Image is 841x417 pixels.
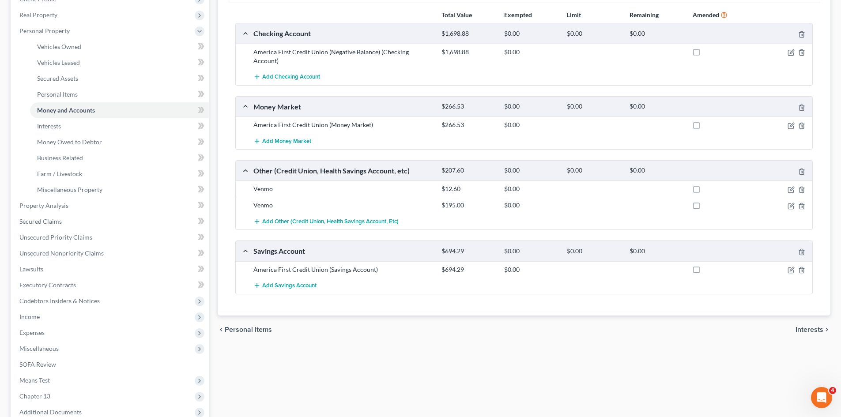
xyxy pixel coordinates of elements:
[500,265,562,274] div: $0.00
[500,184,562,193] div: $0.00
[19,329,45,336] span: Expenses
[249,166,437,175] div: Other (Credit Union, Health Savings Account, etc)
[249,265,437,274] div: America First Credit Union (Savings Account)
[567,11,581,19] strong: Limit
[625,247,688,255] div: $0.00
[30,150,209,166] a: Business Related
[249,184,437,193] div: Venmo
[262,138,311,145] span: Add Money Market
[630,11,659,19] strong: Remaining
[437,30,500,38] div: $1,698.88
[12,261,209,277] a: Lawsuits
[249,29,437,38] div: Checking Account
[37,75,78,82] span: Secured Assets
[437,48,500,56] div: $1,698.88
[262,218,399,225] span: Add Other (Credit Union, Health Savings Account, etc)
[500,166,562,175] div: $0.00
[441,11,472,19] strong: Total Value
[437,265,500,274] div: $694.29
[37,59,80,66] span: Vehicles Leased
[829,387,836,394] span: 4
[625,30,688,38] div: $0.00
[19,27,70,34] span: Personal Property
[19,249,104,257] span: Unsecured Nonpriority Claims
[500,120,562,129] div: $0.00
[37,122,61,130] span: Interests
[37,138,102,146] span: Money Owed to Debtor
[225,326,272,333] span: Personal Items
[30,55,209,71] a: Vehicles Leased
[37,154,83,162] span: Business Related
[625,102,688,111] div: $0.00
[30,102,209,118] a: Money and Accounts
[19,11,57,19] span: Real Property
[249,246,437,255] div: Savings Account
[30,118,209,134] a: Interests
[562,166,625,175] div: $0.00
[19,233,92,241] span: Unsecured Priority Claims
[693,11,719,19] strong: Amended
[249,201,437,210] div: Venmo
[12,245,209,261] a: Unsecured Nonpriority Claims
[562,30,625,38] div: $0.00
[218,326,225,333] i: chevron_left
[30,39,209,55] a: Vehicles Owned
[796,326,830,333] button: Interests chevron_right
[262,282,317,289] span: Add Savings Account
[12,198,209,214] a: Property Analysis
[19,408,82,416] span: Additional Documents
[37,106,95,114] span: Money and Accounts
[249,120,437,129] div: America First Credit Union (Money Market)
[30,71,209,86] a: Secured Assets
[30,86,209,102] a: Personal Items
[19,281,76,289] span: Executory Contracts
[37,90,78,98] span: Personal Items
[12,277,209,293] a: Executory Contracts
[500,201,562,210] div: $0.00
[249,102,437,111] div: Money Market
[437,184,500,193] div: $12.60
[30,182,209,198] a: Miscellaneous Property
[249,48,437,65] div: America First Credit Union (Negative Balance) (Checking Account)
[253,133,311,149] button: Add Money Market
[262,74,320,81] span: Add Checking Account
[437,102,500,111] div: $266.53
[19,313,40,320] span: Income
[562,247,625,255] div: $0.00
[30,134,209,150] a: Money Owed to Debtor
[37,186,102,193] span: Miscellaneous Property
[437,201,500,210] div: $195.00
[500,247,562,255] div: $0.00
[823,326,830,333] i: chevron_right
[19,361,56,368] span: SOFA Review
[37,43,81,50] span: Vehicles Owned
[19,218,62,225] span: Secured Claims
[500,102,562,111] div: $0.00
[437,166,500,175] div: $207.60
[562,102,625,111] div: $0.00
[218,326,272,333] button: chevron_left Personal Items
[19,265,43,273] span: Lawsuits
[500,48,562,56] div: $0.00
[19,202,68,209] span: Property Analysis
[811,387,832,408] iframe: Intercom live chat
[253,69,320,85] button: Add Checking Account
[437,247,500,255] div: $694.29
[19,376,50,384] span: Means Test
[37,170,82,177] span: Farm / Livestock
[437,120,500,129] div: $266.53
[625,166,688,175] div: $0.00
[19,297,100,304] span: Codebtors Insiders & Notices
[12,357,209,372] a: SOFA Review
[12,229,209,245] a: Unsecured Priority Claims
[30,166,209,182] a: Farm / Livestock
[500,30,562,38] div: $0.00
[796,326,823,333] span: Interests
[253,213,399,229] button: Add Other (Credit Union, Health Savings Account, etc)
[19,392,50,400] span: Chapter 13
[253,278,317,294] button: Add Savings Account
[12,214,209,229] a: Secured Claims
[504,11,532,19] strong: Exempted
[19,345,59,352] span: Miscellaneous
